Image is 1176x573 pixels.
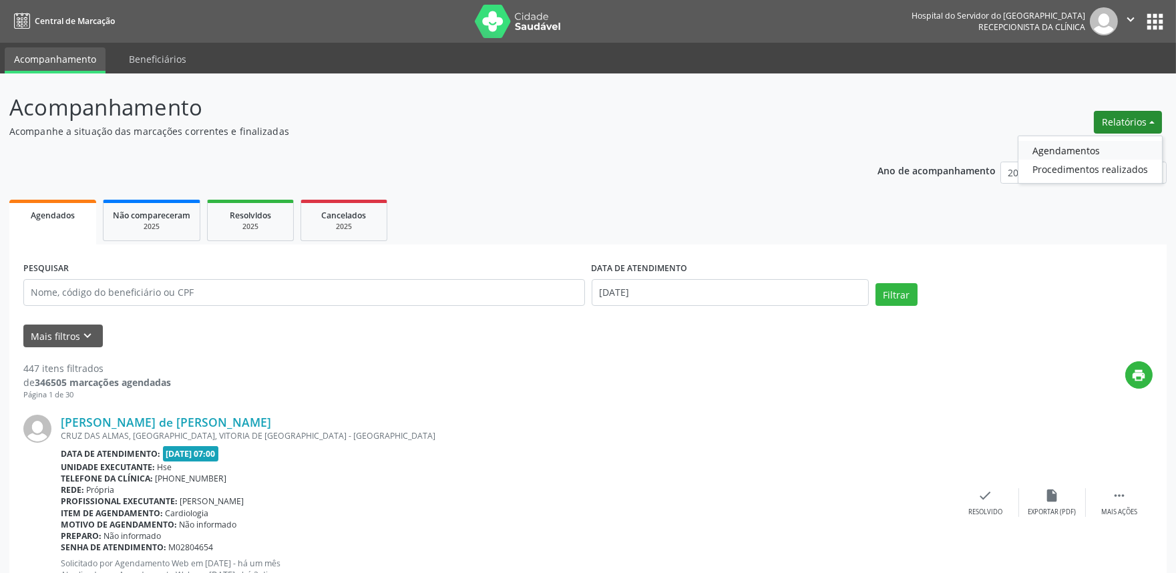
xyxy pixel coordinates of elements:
[113,210,190,221] span: Não compareceram
[592,258,688,279] label: DATA DE ATENDIMENTO
[87,484,115,496] span: Própria
[113,222,190,232] div: 2025
[592,279,869,306] input: Selecione um intervalo
[9,124,819,138] p: Acompanhe a situação das marcações correntes e finalizadas
[1143,10,1167,33] button: apps
[23,325,103,348] button: Mais filtroskeyboard_arrow_down
[104,530,162,542] span: Não informado
[61,519,177,530] b: Motivo de agendamento:
[61,448,160,459] b: Data de atendimento:
[1018,136,1163,184] ul: Relatórios
[322,210,367,221] span: Cancelados
[968,508,1002,517] div: Resolvido
[23,415,51,443] img: img
[1118,7,1143,35] button: 
[61,530,102,542] b: Preparo:
[912,10,1085,21] div: Hospital do Servidor do [GEOGRAPHIC_DATA]
[163,446,219,461] span: [DATE] 07:00
[23,361,171,375] div: 447 itens filtrados
[978,21,1085,33] span: Recepcionista da clínica
[1094,111,1162,134] button: Relatórios
[61,415,271,429] a: [PERSON_NAME] de [PERSON_NAME]
[23,389,171,401] div: Página 1 de 30
[61,496,178,507] b: Profissional executante:
[877,162,996,178] p: Ano de acompanhamento
[23,258,69,279] label: PESQUISAR
[875,283,918,306] button: Filtrar
[61,473,153,484] b: Telefone da clínica:
[9,10,115,32] a: Central de Marcação
[978,488,993,503] i: check
[23,279,585,306] input: Nome, código do beneficiário ou CPF
[158,461,172,473] span: Hse
[1125,361,1153,389] button: print
[180,496,244,507] span: [PERSON_NAME]
[9,91,819,124] p: Acompanhamento
[81,329,95,343] i: keyboard_arrow_down
[1112,488,1127,503] i: 
[1090,7,1118,35] img: img
[230,210,271,221] span: Resolvidos
[1045,488,1060,503] i: insert_drive_file
[61,461,155,473] b: Unidade executante:
[169,542,214,553] span: M02804654
[31,210,75,221] span: Agendados
[166,508,209,519] span: Cardiologia
[311,222,377,232] div: 2025
[217,222,284,232] div: 2025
[120,47,196,71] a: Beneficiários
[1123,12,1138,27] i: 
[1018,141,1162,160] a: Agendamentos
[1028,508,1076,517] div: Exportar (PDF)
[1132,368,1147,383] i: print
[156,473,227,484] span: [PHONE_NUMBER]
[1101,508,1137,517] div: Mais ações
[61,430,952,441] div: CRUZ DAS ALMAS, [GEOGRAPHIC_DATA], VITORIA DE [GEOGRAPHIC_DATA] - [GEOGRAPHIC_DATA]
[5,47,106,73] a: Acompanhamento
[61,484,84,496] b: Rede:
[35,15,115,27] span: Central de Marcação
[1018,160,1162,178] a: Procedimentos realizados
[35,376,171,389] strong: 346505 marcações agendadas
[180,519,237,530] span: Não informado
[23,375,171,389] div: de
[61,542,166,553] b: Senha de atendimento:
[61,508,163,519] b: Item de agendamento:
